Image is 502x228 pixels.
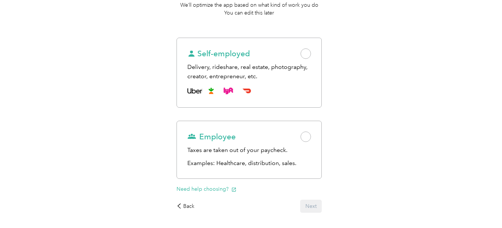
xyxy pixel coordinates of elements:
[224,9,274,17] p: You can edit this later
[187,48,250,59] span: Self-employed
[187,63,311,81] div: Delivery, rideshare, real estate, photography, creator, entrepreneur, etc.
[187,146,311,155] div: Taxes are taken out of your paycheck.
[187,132,236,142] span: Employee
[180,1,318,9] p: We’ll optimize the app based on what kind of work you do
[177,185,236,193] button: Need help choosing?
[187,159,311,168] p: Examples: Healthcare, distribution, sales.
[177,202,194,210] div: Back
[460,186,502,228] iframe: Everlance-gr Chat Button Frame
